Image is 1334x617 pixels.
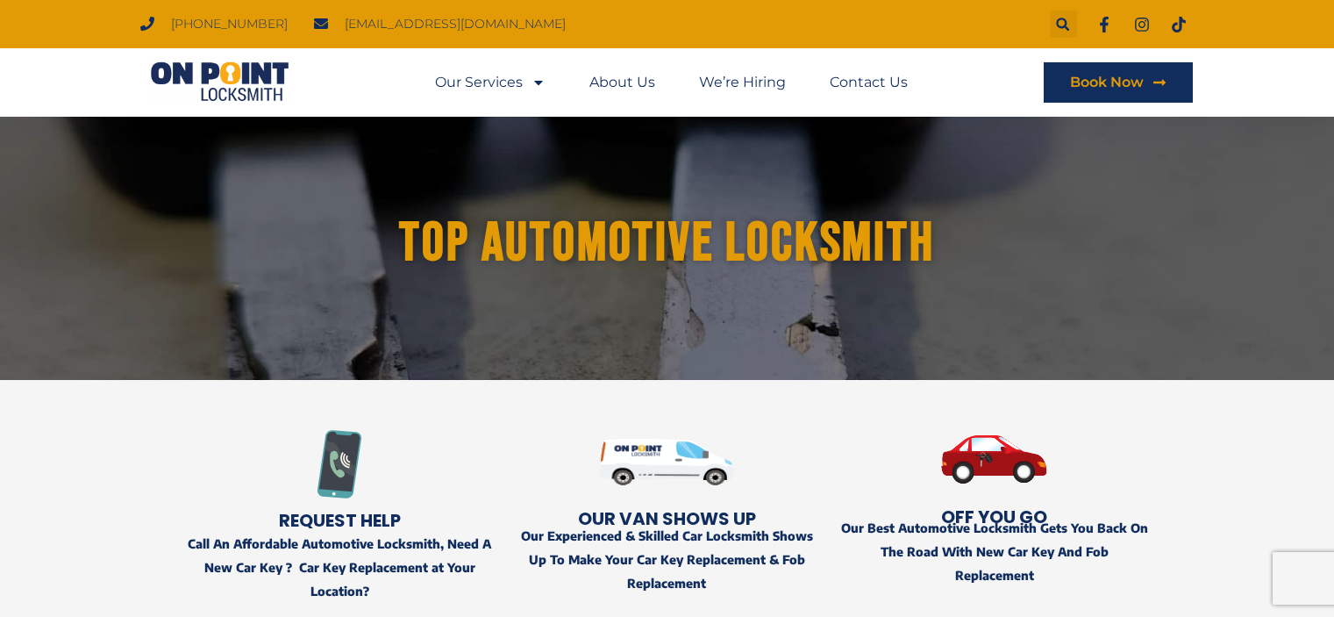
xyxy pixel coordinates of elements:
[435,62,546,103] a: Our Services
[512,524,822,596] p: Our Experienced & Skilled Car Locksmith Shows Up To Make Your Car Key Replacement & Fob Replacement
[167,12,288,36] span: [PHONE_NUMBER]
[185,532,495,604] p: Call An Affordable Automotive Locksmith, Need A New Car Key ? Car Key Replacement at Your Location?
[435,62,908,103] nav: Menu
[1070,75,1144,90] span: Book Now
[839,406,1149,513] img: Automotive Locksmith 2
[185,512,495,529] h2: Request Help
[599,406,735,517] img: Automotive Locksmith 1
[839,508,1149,526] h2: Off You Go
[589,62,655,103] a: About Us
[699,62,786,103] a: We’re Hiring
[512,510,822,527] h2: OUR VAN Shows Up
[340,12,566,36] span: [EMAIL_ADDRESS][DOMAIN_NAME]
[839,516,1149,588] p: Our Best Automotive Locksmith Gets You Back On The Road With New Car Key And Fob Replacement
[305,430,374,499] img: Call for Emergency Locksmith Services Help in Coquitlam Tri-cities
[1050,11,1077,38] div: Search
[1044,62,1193,103] a: Book Now
[176,216,1159,272] h1: Top Automotive Locksmith
[830,62,908,103] a: Contact Us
